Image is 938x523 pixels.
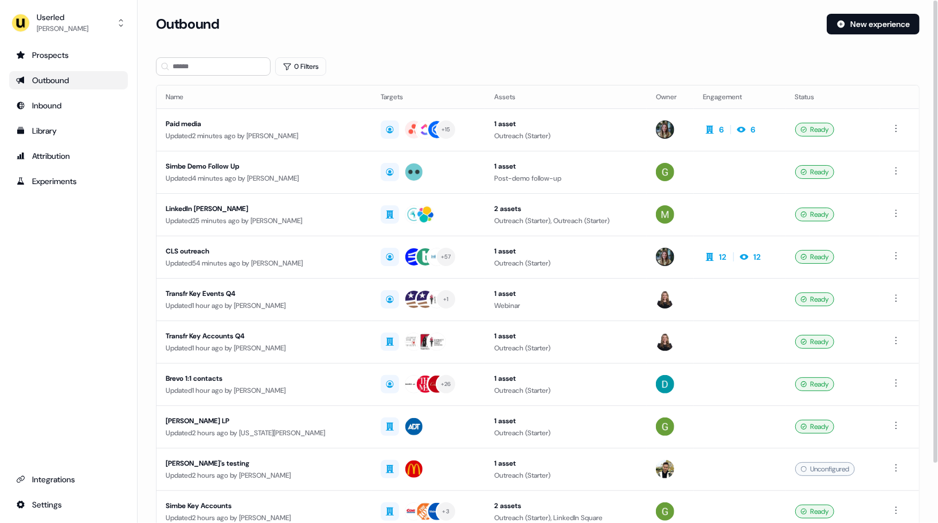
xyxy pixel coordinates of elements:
[16,49,121,61] div: Prospects
[647,85,694,108] th: Owner
[166,130,362,142] div: Updated 2 minutes ago by [PERSON_NAME]
[275,57,326,76] button: 0 Filters
[494,458,638,469] div: 1 asset
[795,335,834,349] div: Ready
[751,124,755,135] div: 6
[795,377,834,391] div: Ready
[37,11,88,23] div: Userled
[719,251,726,263] div: 12
[494,470,638,481] div: Outreach (Starter)
[795,250,834,264] div: Ready
[166,161,362,172] div: Simbe Demo Follow Up
[166,500,362,512] div: Simbe Key Accounts
[656,205,674,224] img: Mickael
[795,292,834,306] div: Ready
[37,23,88,34] div: [PERSON_NAME]
[16,75,121,86] div: Outbound
[656,163,674,181] img: Georgia
[9,46,128,64] a: Go to prospects
[166,300,362,311] div: Updated 1 hour ago by [PERSON_NAME]
[441,252,451,262] div: + 57
[795,505,834,518] div: Ready
[494,161,638,172] div: 1 asset
[494,427,638,439] div: Outreach (Starter)
[166,215,362,227] div: Updated 25 minutes ago by [PERSON_NAME]
[16,150,121,162] div: Attribution
[166,330,362,342] div: Transfr Key Accounts Q4
[656,375,674,393] img: David
[16,175,121,187] div: Experiments
[441,379,451,389] div: + 26
[494,385,638,396] div: Outreach (Starter)
[494,173,638,184] div: Post-demo follow-up
[9,147,128,165] a: Go to attribution
[494,257,638,269] div: Outreach (Starter)
[753,251,761,263] div: 12
[656,460,674,478] img: Zsolt
[494,342,638,354] div: Outreach (Starter)
[656,120,674,139] img: Charlotte
[156,15,219,33] h3: Outbound
[494,245,638,257] div: 1 asset
[166,415,362,427] div: [PERSON_NAME] LP
[9,470,128,489] a: Go to integrations
[166,173,362,184] div: Updated 4 minutes ago by [PERSON_NAME]
[9,96,128,115] a: Go to Inbound
[166,288,362,299] div: Transfr Key Events Q4
[795,123,834,136] div: Ready
[494,300,638,311] div: Webinar
[157,85,372,108] th: Name
[9,122,128,140] a: Go to templates
[166,385,362,396] div: Updated 1 hour ago by [PERSON_NAME]
[166,342,362,354] div: Updated 1 hour ago by [PERSON_NAME]
[656,333,674,351] img: Geneviève
[494,500,638,512] div: 2 assets
[166,373,362,384] div: Brevo 1:1 contacts
[441,124,451,135] div: + 15
[443,506,450,517] div: + 3
[9,495,128,514] a: Go to integrations
[166,257,362,269] div: Updated 54 minutes ago by [PERSON_NAME]
[795,462,855,476] div: Unconfigured
[16,125,121,136] div: Library
[16,499,121,510] div: Settings
[494,130,638,142] div: Outreach (Starter)
[719,124,724,135] div: 6
[656,248,674,266] img: Charlotte
[786,85,880,108] th: Status
[795,165,834,179] div: Ready
[656,417,674,436] img: Georgia
[494,215,638,227] div: Outreach (Starter), Outreach (Starter)
[443,294,449,305] div: + 1
[795,420,834,434] div: Ready
[656,290,674,309] img: Geneviève
[485,85,647,108] th: Assets
[166,427,362,439] div: Updated 2 hours ago by [US_STATE][PERSON_NAME]
[9,71,128,89] a: Go to outbound experience
[494,330,638,342] div: 1 asset
[166,470,362,481] div: Updated 2 hours ago by [PERSON_NAME]
[166,203,362,214] div: LinkedIn [PERSON_NAME]
[494,415,638,427] div: 1 asset
[494,288,638,299] div: 1 asset
[16,474,121,485] div: Integrations
[372,85,485,108] th: Targets
[795,208,834,221] div: Ready
[9,172,128,190] a: Go to experiments
[166,245,362,257] div: CLS outreach
[694,85,786,108] th: Engagement
[166,118,362,130] div: Paid media
[9,9,128,37] button: Userled[PERSON_NAME]
[166,458,362,469] div: [PERSON_NAME]'s testing
[16,100,121,111] div: Inbound
[827,14,920,34] button: New experience
[494,118,638,130] div: 1 asset
[656,502,674,521] img: Georgia
[494,373,638,384] div: 1 asset
[494,203,638,214] div: 2 assets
